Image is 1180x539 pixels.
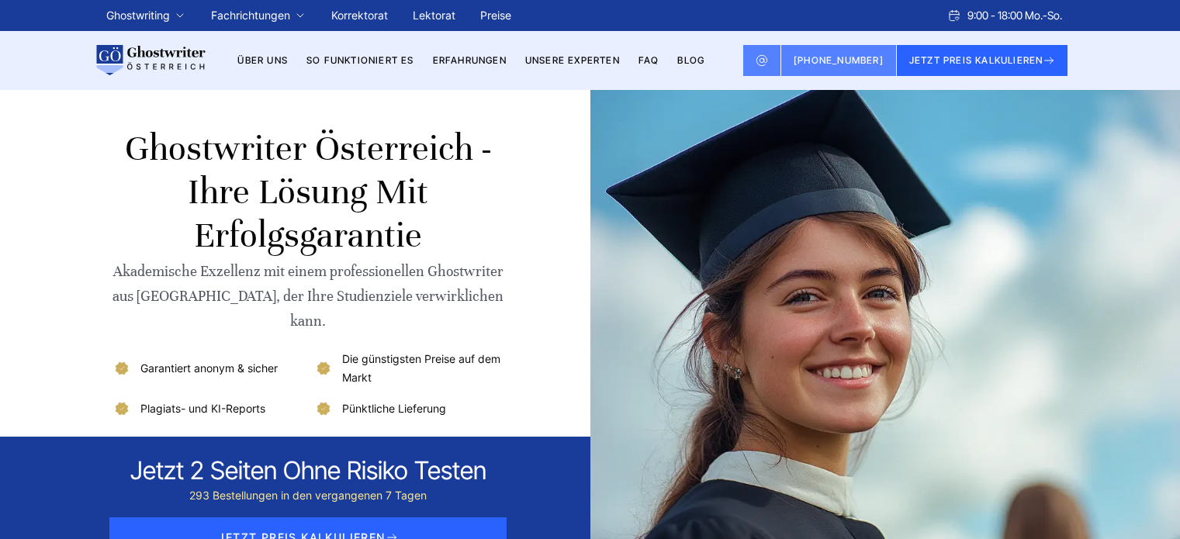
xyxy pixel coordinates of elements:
a: Lektorat [413,9,455,22]
a: Über uns [237,54,288,66]
div: Akademische Exzellenz mit einem professionellen Ghostwriter aus [GEOGRAPHIC_DATA], der Ihre Studi... [112,259,504,333]
img: Email [756,54,768,67]
li: Garantiert anonym & sicher [112,350,303,387]
div: 293 Bestellungen in den vergangenen 7 Tagen [130,486,486,505]
a: Preise [480,9,511,22]
a: Ghostwriting [106,6,170,25]
li: Pünktliche Lieferung [314,399,504,418]
a: [PHONE_NUMBER] [781,45,897,76]
img: Die günstigsten Preise auf dem Markt [314,359,333,378]
a: BLOG [677,54,704,66]
span: [PHONE_NUMBER] [794,54,884,66]
li: Plagiats- und KI-Reports [112,399,303,418]
a: Fachrichtungen [211,6,290,25]
li: Die günstigsten Preise auf dem Markt [314,350,504,387]
img: Garantiert anonym & sicher [112,359,131,378]
a: So funktioniert es [306,54,414,66]
img: logo wirschreiben [94,45,206,76]
img: Schedule [947,9,961,22]
h1: Ghostwriter Österreich - Ihre Lösung mit Erfolgsgarantie [112,127,504,257]
a: Unsere Experten [525,54,620,66]
img: Pünktliche Lieferung [314,399,333,418]
img: Plagiats- und KI-Reports [112,399,131,418]
span: 9:00 - 18:00 Mo.-So. [967,6,1062,25]
button: JETZT PREIS KALKULIEREN [897,45,1068,76]
a: Erfahrungen [433,54,507,66]
a: FAQ [638,54,659,66]
div: Jetzt 2 seiten ohne risiko testen [130,455,486,486]
a: Korrektorat [331,9,388,22]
